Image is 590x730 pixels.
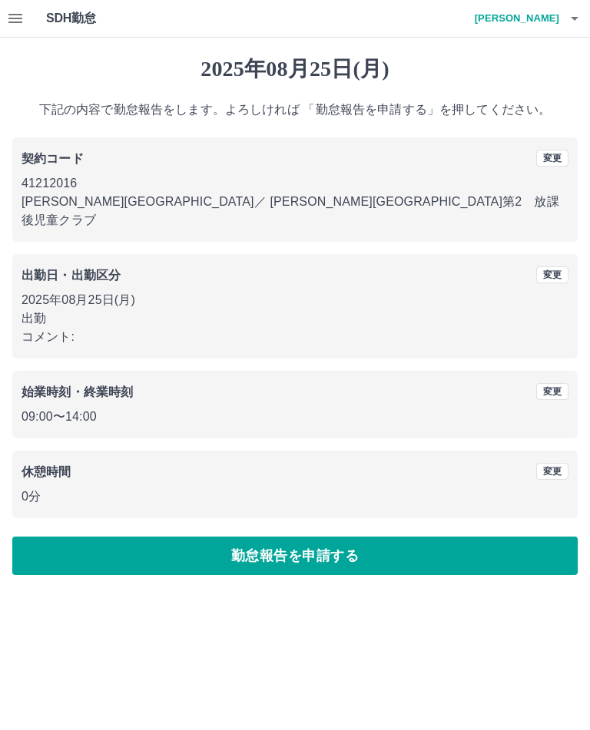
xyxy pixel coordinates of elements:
button: 変更 [536,383,568,400]
b: 休憩時間 [22,465,71,478]
p: 出勤 [22,309,568,328]
p: 09:00 〜 14:00 [22,408,568,426]
h1: 2025年08月25日(月) [12,56,578,82]
button: 変更 [536,266,568,283]
b: 始業時刻・終業時刻 [22,385,133,398]
p: 41212016 [22,174,568,193]
b: 出勤日・出勤区分 [22,269,121,282]
button: 変更 [536,463,568,480]
p: 下記の内容で勤怠報告をします。よろしければ 「勤怠報告を申請する」を押してください。 [12,101,578,119]
p: 2025年08月25日(月) [22,291,568,309]
button: 勤怠報告を申請する [12,537,578,575]
p: 0分 [22,487,568,506]
b: 契約コード [22,152,84,165]
p: [PERSON_NAME][GEOGRAPHIC_DATA] ／ [PERSON_NAME][GEOGRAPHIC_DATA]第2 放課後児童クラブ [22,193,568,230]
p: コメント: [22,328,568,346]
button: 変更 [536,150,568,167]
